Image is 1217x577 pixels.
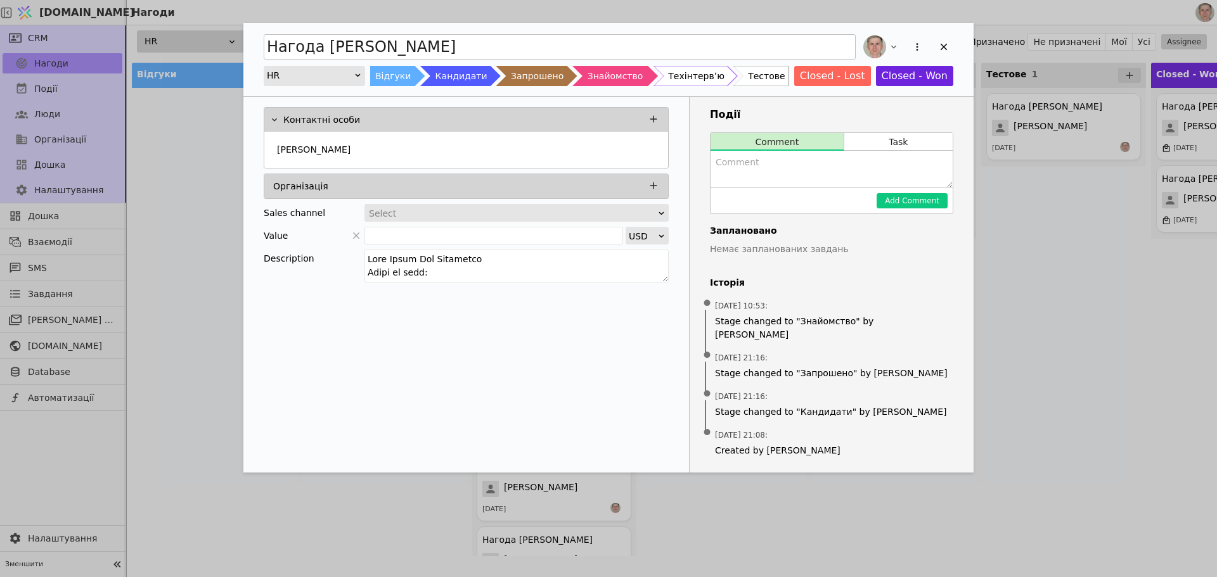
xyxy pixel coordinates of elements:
[863,35,886,58] img: РS
[710,224,953,238] h4: Заплановано
[701,339,714,372] span: •
[511,66,563,86] div: Запрошено
[668,66,724,86] div: Техінтервʼю
[876,66,954,86] button: Closed - Won
[715,405,948,419] span: Stage changed to "Кандидати" by [PERSON_NAME]
[844,133,953,151] button: Task
[264,250,364,267] div: Description
[264,227,288,244] span: Value
[710,243,953,256] p: Немає запланованих завдань
[264,204,325,222] div: Sales channel
[715,391,768,402] span: [DATE] 21:16 :
[794,66,871,86] button: Closed - Lost
[715,300,768,312] span: [DATE] 10:53 :
[715,367,948,380] span: Stage changed to "Запрошено" by [PERSON_NAME]
[701,288,714,320] span: •
[701,417,714,449] span: •
[283,113,360,127] p: Контактні особи
[715,315,948,341] span: Stage changed to "Знайомство" by [PERSON_NAME]
[243,23,974,472] div: Add Opportunity
[715,444,948,457] span: Created by [PERSON_NAME]
[710,276,953,289] h4: Історія
[277,143,351,156] p: [PERSON_NAME]
[715,352,768,364] span: [DATE] 21:16 :
[435,66,487,86] div: Кандидати
[375,66,411,86] div: Відгуки
[629,227,657,245] div: USD
[273,180,328,193] p: Організація
[877,193,948,208] button: Add Comment
[710,107,953,122] h3: Події
[588,66,643,86] div: Знайомство
[701,378,714,410] span: •
[715,429,768,441] span: [DATE] 21:08 :
[369,205,656,222] div: Select
[364,250,669,282] textarea: Lore Ipsum Dol Sitametco Adipi el sedd: $108 Eiusmodt inc $7642 Utlabo etdolo 6 magna aliquae Adm...
[748,66,785,86] div: Тестове
[711,133,844,151] button: Comment
[267,67,354,84] div: HR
